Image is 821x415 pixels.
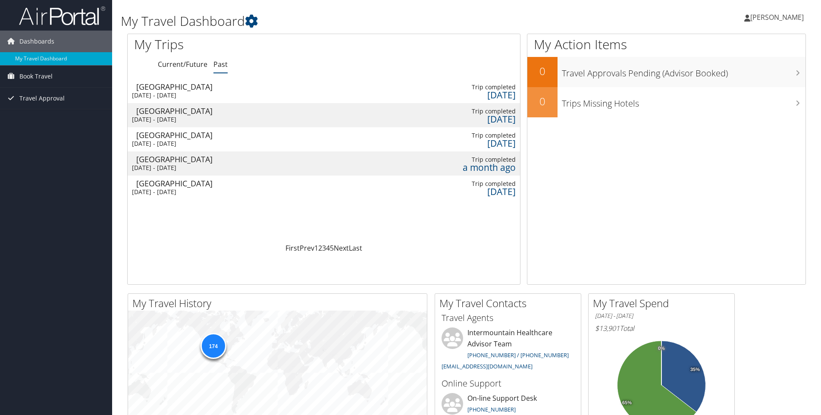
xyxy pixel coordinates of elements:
div: Trip completed [427,156,516,163]
div: [GEOGRAPHIC_DATA] [136,107,228,115]
div: Trip completed [427,132,516,139]
h2: My Travel History [132,296,427,311]
a: [PHONE_NUMBER] [467,406,516,413]
h6: Total [595,324,728,333]
div: [GEOGRAPHIC_DATA] [136,83,228,91]
h1: My Action Items [527,35,805,53]
span: Dashboards [19,31,54,52]
tspan: 65% [622,400,632,406]
li: Intermountain Healthcare Advisor Team [437,327,579,374]
h3: Trips Missing Hotels [562,93,805,110]
h3: Online Support [442,377,574,390]
div: [GEOGRAPHIC_DATA] [136,131,228,139]
span: [PERSON_NAME] [750,13,804,22]
a: Prev [300,243,314,253]
div: Trip completed [427,107,516,115]
a: Current/Future [158,60,207,69]
div: Trip completed [427,180,516,188]
a: 0Trips Missing Hotels [527,87,805,117]
a: 3 [322,243,326,253]
div: [DATE] - [DATE] [132,188,223,196]
a: [PERSON_NAME] [744,4,812,30]
span: Book Travel [19,66,53,87]
div: [DATE] - [DATE] [132,116,223,123]
a: Past [213,60,228,69]
a: 4 [326,243,330,253]
h2: 0 [527,94,558,109]
a: First [285,243,300,253]
h2: 0 [527,64,558,79]
h3: Travel Approvals Pending (Advisor Booked) [562,63,805,79]
div: [GEOGRAPHIC_DATA] [136,179,228,187]
a: Last [349,243,362,253]
a: [PHONE_NUMBER] / [PHONE_NUMBER] [467,351,569,359]
h1: My Trips [134,35,350,53]
h3: Travel Agents [442,312,574,324]
a: [EMAIL_ADDRESS][DOMAIN_NAME] [442,362,533,370]
div: [DATE] - [DATE] [132,91,223,99]
div: [DATE] - [DATE] [132,164,223,172]
h6: [DATE] - [DATE] [595,312,728,320]
h1: My Travel Dashboard [121,12,582,30]
span: Travel Approval [19,88,65,109]
div: [GEOGRAPHIC_DATA] [136,155,228,163]
span: $13,901 [595,324,620,333]
img: airportal-logo.png [19,6,105,26]
div: [DATE] - [DATE] [132,140,223,148]
a: 2 [318,243,322,253]
h2: My Travel Contacts [439,296,581,311]
div: [DATE] [427,91,516,99]
a: Next [334,243,349,253]
a: 5 [330,243,334,253]
tspan: 0% [658,346,665,351]
div: 174 [200,333,226,359]
div: a month ago [427,163,516,171]
div: Trip completed [427,83,516,91]
div: [DATE] [427,115,516,123]
a: 0Travel Approvals Pending (Advisor Booked) [527,57,805,87]
a: 1 [314,243,318,253]
div: [DATE] [427,188,516,195]
div: [DATE] [427,139,516,147]
h2: My Travel Spend [593,296,734,311]
tspan: 35% [690,367,700,372]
